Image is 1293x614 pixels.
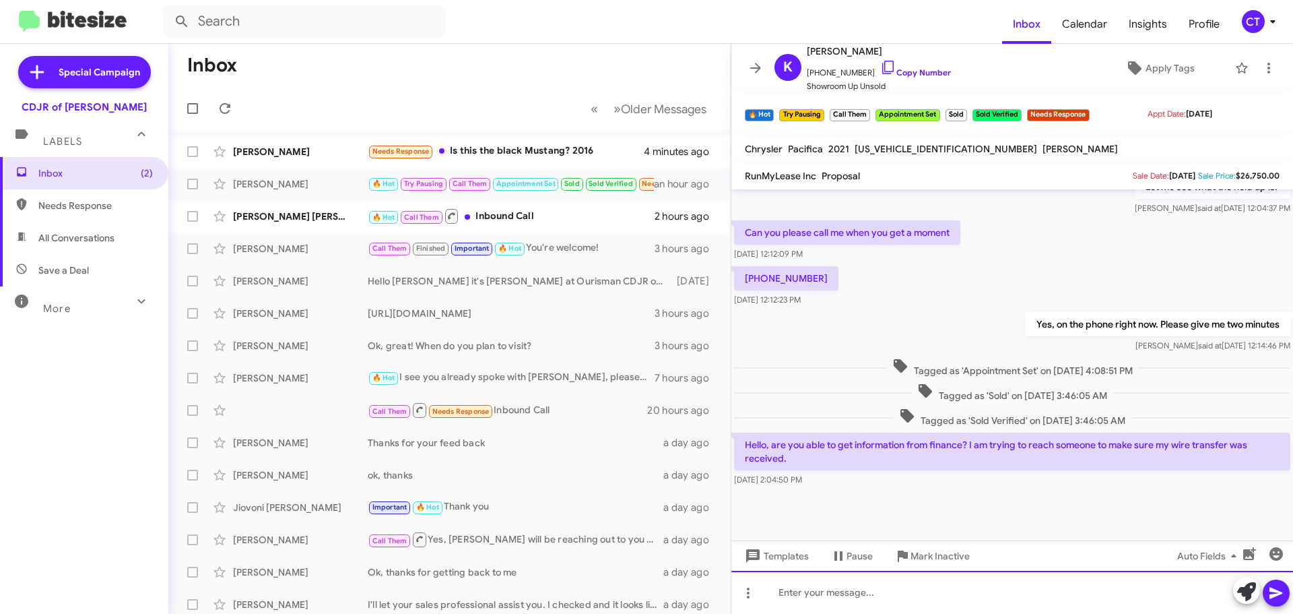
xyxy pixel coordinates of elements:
span: Sale Date: [1133,171,1169,181]
div: [URL][DOMAIN_NAME] [368,307,655,320]
span: [PERSON_NAME] [807,43,951,59]
a: Insights [1118,5,1178,44]
button: CT [1230,10,1278,33]
a: Calendar [1051,5,1118,44]
p: [PHONE_NUMBER] [734,266,838,290]
span: Tagged as 'Sold Verified' on [DATE] 3:46:05 AM [894,408,1131,427]
div: [PERSON_NAME] [PERSON_NAME] [233,210,368,223]
div: You're welcome! [368,241,655,256]
span: Finished [416,244,446,253]
span: Templates [742,544,809,568]
div: [PERSON_NAME] [233,598,368,611]
span: 🔥 Hot [416,503,439,512]
p: Can you please call me when you get a moment [734,220,960,245]
div: Ok, thanks for getting back to me [368,565,663,579]
span: said at [1198,340,1222,350]
div: [PERSON_NAME] [233,533,368,547]
div: a day ago [663,501,720,514]
div: a day ago [663,533,720,547]
span: Special Campaign [59,65,140,79]
span: Chrysler [745,143,783,155]
button: Auto Fields [1166,544,1253,568]
span: Call Them [404,213,439,222]
div: CDJR of [PERSON_NAME] [22,100,147,114]
button: Pause [820,544,884,568]
span: Profile [1178,5,1230,44]
div: [DATE] [670,274,720,288]
span: » [614,100,621,117]
span: [DATE] [1186,109,1212,119]
span: [PERSON_NAME] [1042,143,1118,155]
span: Appt Date: [1148,109,1186,119]
div: a day ago [663,468,720,482]
small: Sold Verified [972,109,1022,121]
span: (2) [141,166,153,180]
div: Hello, are you able to get information from finance? I am trying to reach someone to make sure my... [368,176,654,191]
span: Pause [847,544,873,568]
div: Is this the black Mustang? 2016 [368,144,644,159]
div: ok, thanks [368,468,663,482]
span: [DATE] [1169,171,1195,181]
span: 🔥 Hot [372,373,395,382]
p: Hello, are you able to get information from finance? I am trying to reach someone to make sure my... [734,433,1290,470]
div: Ok, great! When do you plan to visit? [368,339,655,352]
span: Needs Response [372,147,430,156]
span: [DATE] 12:12:23 PM [734,295,801,305]
div: Thank you [368,499,663,515]
span: Call Them [372,244,407,253]
span: Important [372,503,407,512]
div: Thanks for your feed back [368,436,663,450]
div: Inbound Call [368,208,655,224]
div: Jiovoni [PERSON_NAME] [233,501,368,514]
small: Sold [946,109,967,121]
div: Inbound Call [368,402,647,419]
span: Pacifica [788,143,823,155]
div: Hello [PERSON_NAME] it's [PERSON_NAME] at Ourisman CDJR of [PERSON_NAME]. Was our staff able to h... [368,274,670,288]
span: Call Them [453,179,488,188]
a: Copy Number [880,67,951,78]
div: 3 hours ago [655,242,720,255]
span: [PHONE_NUMBER] [807,59,951,80]
div: [PERSON_NAME] [233,565,368,579]
small: Appointment Set [875,109,939,121]
span: said at [1197,203,1221,213]
span: Sale Price: [1198,171,1236,181]
span: Call Them [372,536,407,545]
small: Needs Response [1027,109,1089,121]
span: [PERSON_NAME] [DATE] 12:04:37 PM [1135,203,1290,213]
div: 4 minutes ago [644,145,720,158]
button: Mark Inactive [884,544,981,568]
span: Tagged as 'Sold' on [DATE] 3:46:05 AM [912,383,1113,402]
span: Try Pausing [404,179,443,188]
small: Call Them [830,109,870,121]
span: 🔥 Hot [372,213,395,222]
span: Sold Verified [589,179,633,188]
button: Templates [731,544,820,568]
div: an hour ago [654,177,720,191]
div: 3 hours ago [655,307,720,320]
span: « [591,100,598,117]
span: Sold [564,179,580,188]
div: [PERSON_NAME] [233,307,368,320]
span: Inbox [1002,5,1051,44]
span: K [783,57,793,78]
span: [DATE] 2:04:50 PM [734,474,802,485]
span: Call Them [372,407,407,416]
div: 20 hours ago [647,404,720,417]
div: [PERSON_NAME] [233,145,368,158]
div: [PERSON_NAME] [233,242,368,255]
span: Appointment Set [496,179,556,188]
span: $26,750.00 [1236,171,1280,181]
button: Previous [583,95,606,123]
div: 2 hours ago [655,210,720,223]
span: Needs Response [38,199,153,212]
div: [PERSON_NAME] [233,177,368,191]
button: Next [605,95,715,123]
div: [PERSON_NAME] [233,436,368,450]
span: Needs Response [432,407,490,416]
small: Try Pausing [779,109,824,121]
nav: Page navigation example [583,95,715,123]
div: [PERSON_NAME] [233,339,368,352]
